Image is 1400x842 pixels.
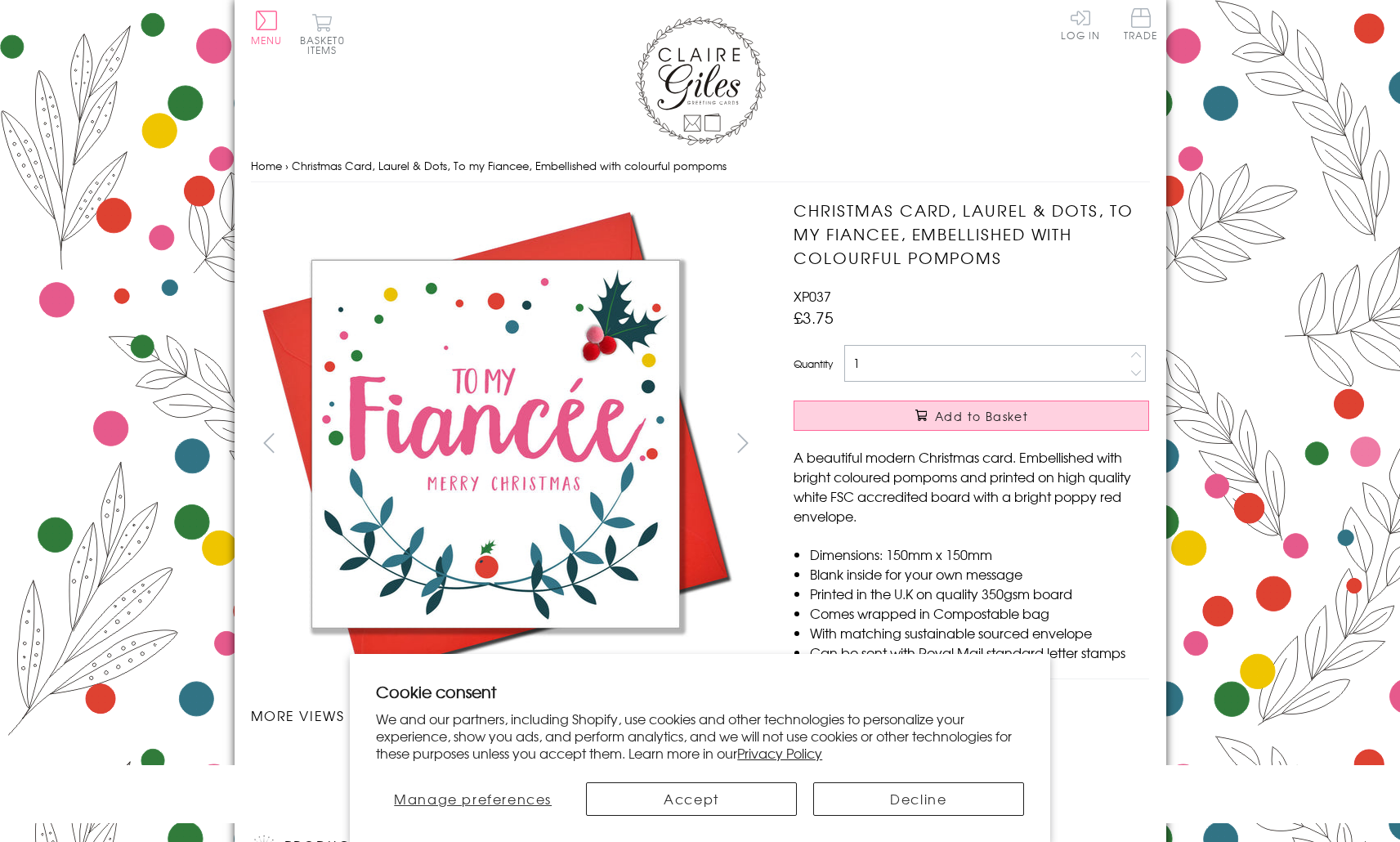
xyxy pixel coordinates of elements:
[794,306,834,329] span: £3.75
[810,544,1149,564] li: Dimensions: 150mm x 150mm
[251,741,762,777] ul: Carousel Pagination
[250,199,740,689] img: Christmas Card, Laurel & Dots, To my Fiancee, Embellished with colourful pompoms
[376,680,1024,703] h2: Cookie consent
[251,705,762,725] h3: More views
[724,424,761,461] button: next
[737,743,822,763] a: Privacy Policy
[251,741,378,777] li: Carousel Page 1 (Current Slide)
[794,447,1149,526] p: A beautiful modern Christmas card. Embellished with bright coloured pompoms and printed on high q...
[292,158,727,173] span: Christmas Card, Laurel & Dots, To my Fiancee, Embellished with colourful pompoms
[1061,8,1100,40] a: Log In
[810,564,1149,584] li: Blank inside for your own message
[394,789,552,808] span: Manage preferences
[586,782,797,816] button: Accept
[794,356,833,371] label: Quantity
[810,584,1149,603] li: Printed in the U.K on quality 350gsm board
[300,13,345,55] button: Basket0 items
[251,424,288,461] button: prev
[251,11,283,45] button: Menu
[1124,8,1158,40] span: Trade
[1124,8,1158,43] a: Trade
[761,199,1251,689] img: Christmas Card, Laurel & Dots, To my Fiancee, Embellished with colourful pompoms
[810,603,1149,623] li: Comes wrapped in Compostable bag
[251,158,282,173] a: Home
[251,33,283,47] span: Menu
[285,158,288,173] span: ›
[376,782,570,816] button: Manage preferences
[810,643,1149,662] li: Can be sent with Royal Mail standard letter stamps
[794,401,1149,431] button: Add to Basket
[794,286,831,306] span: XP037
[810,623,1149,643] li: With matching sustainable sourced envelope
[794,199,1149,269] h1: Christmas Card, Laurel & Dots, To my Fiancee, Embellished with colourful pompoms
[376,710,1024,761] p: We and our partners, including Shopify, use cookies and other technologies to personalize your ex...
[635,16,766,146] img: Claire Giles Greetings Cards
[935,408,1028,424] span: Add to Basket
[307,33,345,57] span: 0 items
[251,150,1150,183] nav: breadcrumbs
[813,782,1024,816] button: Decline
